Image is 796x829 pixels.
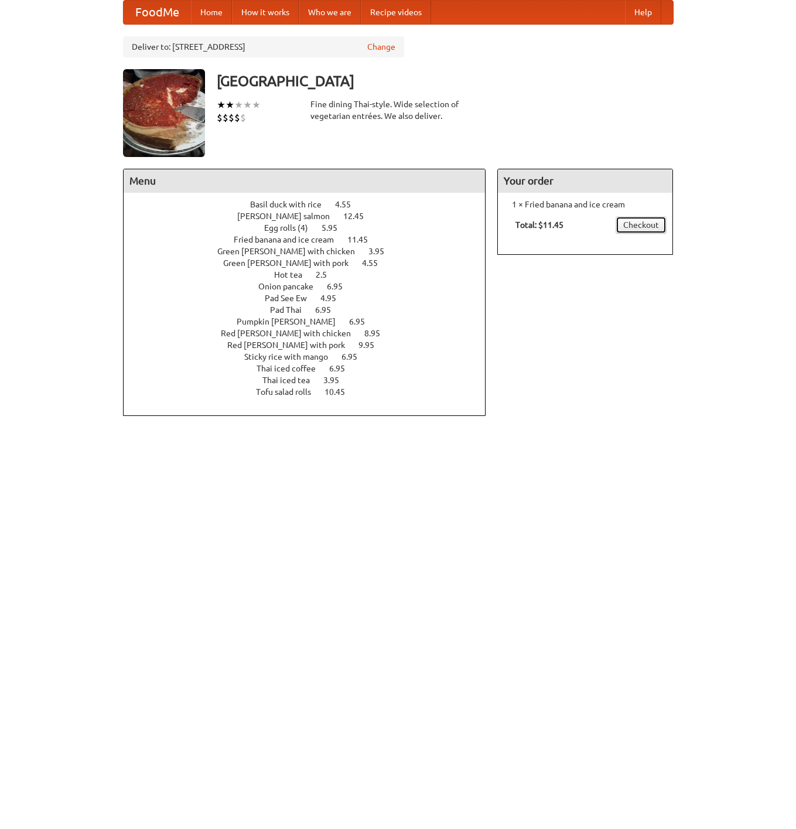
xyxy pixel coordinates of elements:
[250,200,333,209] span: Basil duck with rice
[232,1,299,24] a: How it works
[264,223,320,233] span: Egg rolls (4)
[324,387,357,397] span: 10.45
[265,294,358,303] a: Pad See Ew 4.95
[237,317,387,326] a: Pumpkin [PERSON_NAME] 6.95
[221,329,402,338] a: Red [PERSON_NAME] with chicken 8.95
[221,329,363,338] span: Red [PERSON_NAME] with chicken
[237,317,347,326] span: Pumpkin [PERSON_NAME]
[515,220,563,230] b: Total: $11.45
[616,216,667,234] a: Checkout
[262,376,322,385] span: Thai iced tea
[256,387,323,397] span: Tofu salad rolls
[223,111,228,124] li: $
[341,352,369,361] span: 6.95
[322,223,349,233] span: 5.95
[257,364,327,373] span: Thai iced coffee
[362,258,390,268] span: 4.55
[237,211,385,221] a: [PERSON_NAME] salmon 12.45
[315,305,343,315] span: 6.95
[329,364,357,373] span: 6.95
[316,270,339,279] span: 2.5
[223,258,399,268] a: Green [PERSON_NAME] with pork 4.55
[504,199,667,210] li: 1 × Fried banana and ice cream
[323,376,351,385] span: 3.95
[274,270,314,279] span: Hot tea
[257,364,367,373] a: Thai iced coffee 6.95
[217,98,226,111] li: ★
[252,98,261,111] li: ★
[217,247,367,256] span: Green [PERSON_NAME] with chicken
[244,352,379,361] a: Sticky rice with mango 6.95
[258,282,325,291] span: Onion pancake
[223,258,360,268] span: Green [PERSON_NAME] with pork
[217,247,406,256] a: Green [PERSON_NAME] with chicken 3.95
[226,98,234,111] li: ★
[228,111,234,124] li: $
[227,340,357,350] span: Red [PERSON_NAME] with pork
[270,305,353,315] a: Pad Thai 6.95
[234,111,240,124] li: $
[262,376,361,385] a: Thai iced tea 3.95
[327,282,354,291] span: 6.95
[367,41,395,53] a: Change
[240,111,246,124] li: $
[625,1,661,24] a: Help
[264,223,359,233] a: Egg rolls (4) 5.95
[343,211,375,221] span: 12.45
[368,247,396,256] span: 3.95
[250,200,373,209] a: Basil duck with rice 4.55
[358,340,386,350] span: 9.95
[347,235,380,244] span: 11.45
[274,270,349,279] a: Hot tea 2.5
[124,169,486,193] h4: Menu
[256,387,367,397] a: Tofu salad rolls 10.45
[244,352,340,361] span: Sticky rice with mango
[243,98,252,111] li: ★
[237,211,341,221] span: [PERSON_NAME] salmon
[335,200,363,209] span: 4.55
[270,305,313,315] span: Pad Thai
[299,1,361,24] a: Who we are
[364,329,392,338] span: 8.95
[361,1,431,24] a: Recipe videos
[227,340,396,350] a: Red [PERSON_NAME] with pork 9.95
[123,69,205,157] img: angular.jpg
[217,69,674,93] h3: [GEOGRAPHIC_DATA]
[217,111,223,124] li: $
[320,294,348,303] span: 4.95
[123,36,404,57] div: Deliver to: [STREET_ADDRESS]
[310,98,486,122] div: Fine dining Thai-style. Wide selection of vegetarian entrées. We also deliver.
[498,169,672,193] h4: Your order
[191,1,232,24] a: Home
[258,282,364,291] a: Onion pancake 6.95
[124,1,191,24] a: FoodMe
[234,235,346,244] span: Fried banana and ice cream
[234,235,390,244] a: Fried banana and ice cream 11.45
[234,98,243,111] li: ★
[349,317,377,326] span: 6.95
[265,294,319,303] span: Pad See Ew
